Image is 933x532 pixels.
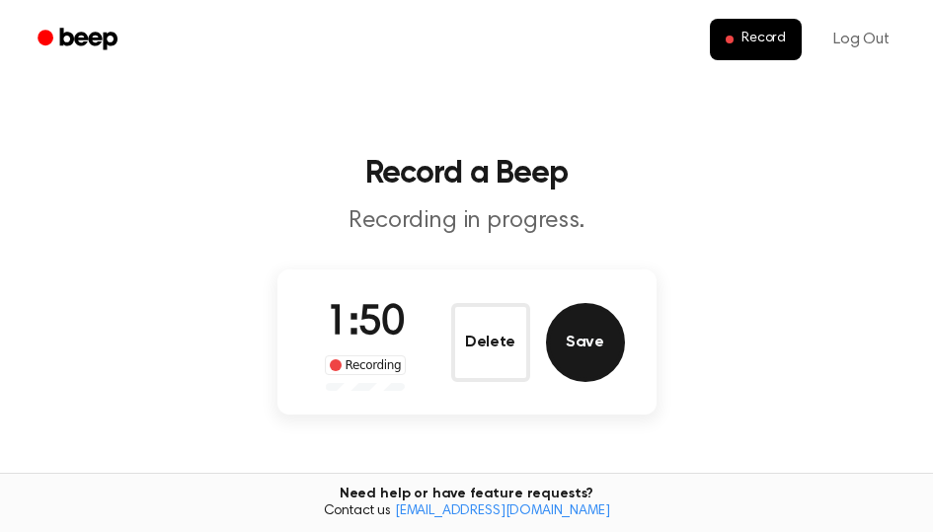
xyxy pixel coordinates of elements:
[24,158,909,190] h1: Record a Beep
[710,19,802,60] button: Record
[326,303,405,344] span: 1:50
[24,21,135,59] a: Beep
[451,303,530,382] button: Delete Audio Record
[741,31,786,48] span: Record
[88,205,846,238] p: Recording in progress.
[546,303,625,382] button: Save Audio Record
[12,503,921,521] span: Contact us
[325,355,407,375] div: Recording
[814,16,909,63] a: Log Out
[395,504,610,518] a: [EMAIL_ADDRESS][DOMAIN_NAME]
